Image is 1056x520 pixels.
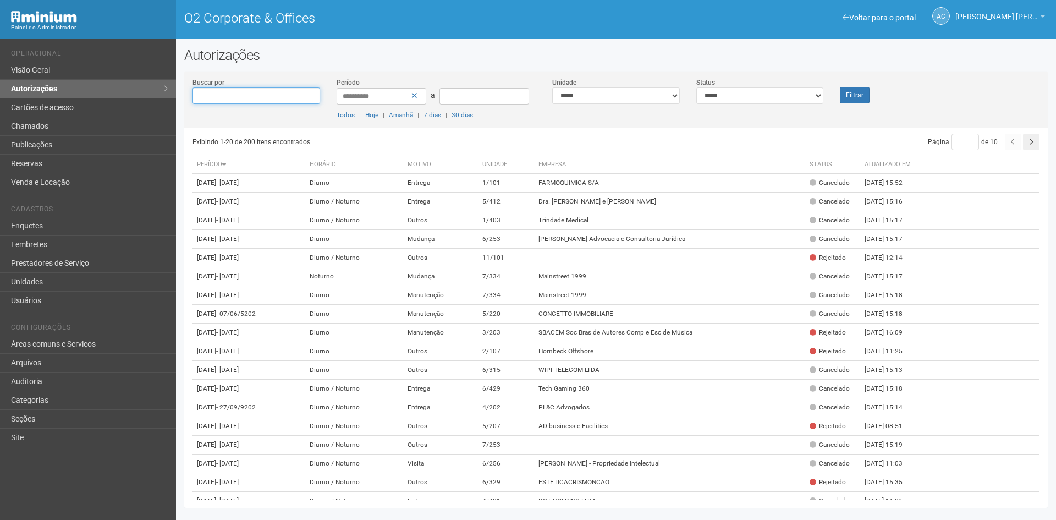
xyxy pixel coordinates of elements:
[216,310,256,318] span: - 07/06/5202
[193,230,305,249] td: [DATE]
[403,305,478,324] td: Manutenção
[193,492,305,511] td: [DATE]
[534,455,805,473] td: [PERSON_NAME] - Propriedade Intelectual
[810,440,850,450] div: Cancelado
[403,455,478,473] td: Visita
[860,361,921,380] td: [DATE] 15:13
[478,398,534,417] td: 4/202
[216,216,239,224] span: - [DATE]
[305,473,403,492] td: Diurno / Noturno
[193,249,305,267] td: [DATE]
[305,156,403,174] th: Horário
[193,193,305,211] td: [DATE]
[446,111,447,119] span: |
[478,193,534,211] td: 5/412
[810,459,850,468] div: Cancelado
[216,385,239,392] span: - [DATE]
[810,272,850,281] div: Cancelado
[359,111,361,119] span: |
[383,111,384,119] span: |
[534,473,805,492] td: ESTETICACRISMONCAO
[365,111,378,119] a: Hoje
[216,291,239,299] span: - [DATE]
[216,179,239,187] span: - [DATE]
[860,267,921,286] td: [DATE] 15:17
[810,197,850,206] div: Cancelado
[184,11,608,25] h1: O2 Corporate & Offices
[305,361,403,380] td: Diurno
[534,361,805,380] td: WIPI TELECOM LTDA
[305,193,403,211] td: Diurno / Noturno
[193,361,305,380] td: [DATE]
[843,13,916,22] a: Voltar para o portal
[193,78,224,87] label: Buscar por
[810,234,850,244] div: Cancelado
[810,328,846,337] div: Rejeitado
[860,249,921,267] td: [DATE] 12:14
[305,211,403,230] td: Diurno / Noturno
[403,230,478,249] td: Mudança
[305,417,403,436] td: Diurno / Noturno
[534,398,805,417] td: PL&C Advogados
[305,398,403,417] td: Diurno / Noturno
[216,329,239,336] span: - [DATE]
[860,324,921,342] td: [DATE] 16:09
[216,347,239,355] span: - [DATE]
[193,156,305,174] th: Período
[403,417,478,436] td: Outros
[193,380,305,398] td: [DATE]
[305,436,403,455] td: Diurno / Noturno
[810,347,846,356] div: Rejeitado
[860,193,921,211] td: [DATE] 15:16
[810,178,850,188] div: Cancelado
[478,305,534,324] td: 5/220
[805,156,860,174] th: Status
[810,384,850,393] div: Cancelado
[810,496,850,506] div: Cancelado
[193,324,305,342] td: [DATE]
[810,309,850,319] div: Cancelado
[955,14,1045,23] a: [PERSON_NAME] [PERSON_NAME]
[478,455,534,473] td: 6/256
[403,193,478,211] td: Entrega
[193,305,305,324] td: [DATE]
[403,156,478,174] th: Motivo
[810,422,846,431] div: Rejeitado
[216,254,239,261] span: - [DATE]
[478,417,534,436] td: 5/207
[860,286,921,305] td: [DATE] 15:18
[534,492,805,511] td: DGT HOLDING LTDA
[403,473,478,492] td: Outros
[305,324,403,342] td: Diurno
[810,403,850,412] div: Cancelado
[193,286,305,305] td: [DATE]
[534,230,805,249] td: [PERSON_NAME] Advocacia e Consultoria Jurídica
[305,249,403,267] td: Diurno / Noturno
[305,267,403,286] td: Noturno
[478,249,534,267] td: 11/101
[932,7,950,25] a: AC
[193,455,305,473] td: [DATE]
[534,193,805,211] td: Dra. [PERSON_NAME] e [PERSON_NAME]
[552,78,576,87] label: Unidade
[193,417,305,436] td: [DATE]
[403,267,478,286] td: Mudança
[810,478,846,487] div: Rejeitado
[305,492,403,511] td: Diurno / Noturno
[305,305,403,324] td: Diurno
[216,235,239,243] span: - [DATE]
[193,342,305,361] td: [DATE]
[11,11,77,23] img: Minium
[534,286,805,305] td: Mainstreet 1999
[305,286,403,305] td: Diurno
[860,473,921,492] td: [DATE] 15:35
[452,111,473,119] a: 30 dias
[216,497,239,505] span: - [DATE]
[955,2,1038,21] span: Ana Carla de Carvalho Silva
[478,473,534,492] td: 6/329
[810,365,850,375] div: Cancelado
[534,174,805,193] td: FARMOQUIMICA S/A
[534,324,805,342] td: SBACEM Soc Bras de Autores Comp e Esc de Música
[810,291,850,300] div: Cancelado
[403,398,478,417] td: Entrega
